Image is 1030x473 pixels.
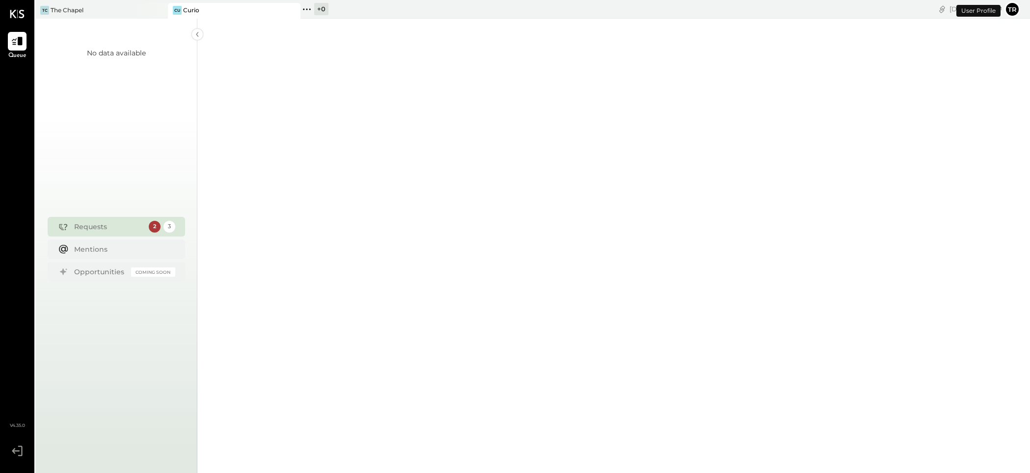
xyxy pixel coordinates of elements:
[74,267,126,277] div: Opportunities
[163,221,175,233] div: 3
[0,32,34,60] a: Queue
[173,6,182,15] div: Cu
[937,4,947,14] div: copy link
[74,222,144,232] div: Requests
[183,6,199,14] div: Curio
[40,6,49,15] div: TC
[131,267,175,277] div: Coming Soon
[956,5,1001,17] div: User Profile
[74,244,170,254] div: Mentions
[149,221,161,233] div: 2
[314,3,328,15] div: + 0
[87,48,146,58] div: No data available
[949,4,1002,14] div: [DATE]
[1004,1,1020,17] button: tr
[8,52,27,60] span: Queue
[51,6,83,14] div: The Chapel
